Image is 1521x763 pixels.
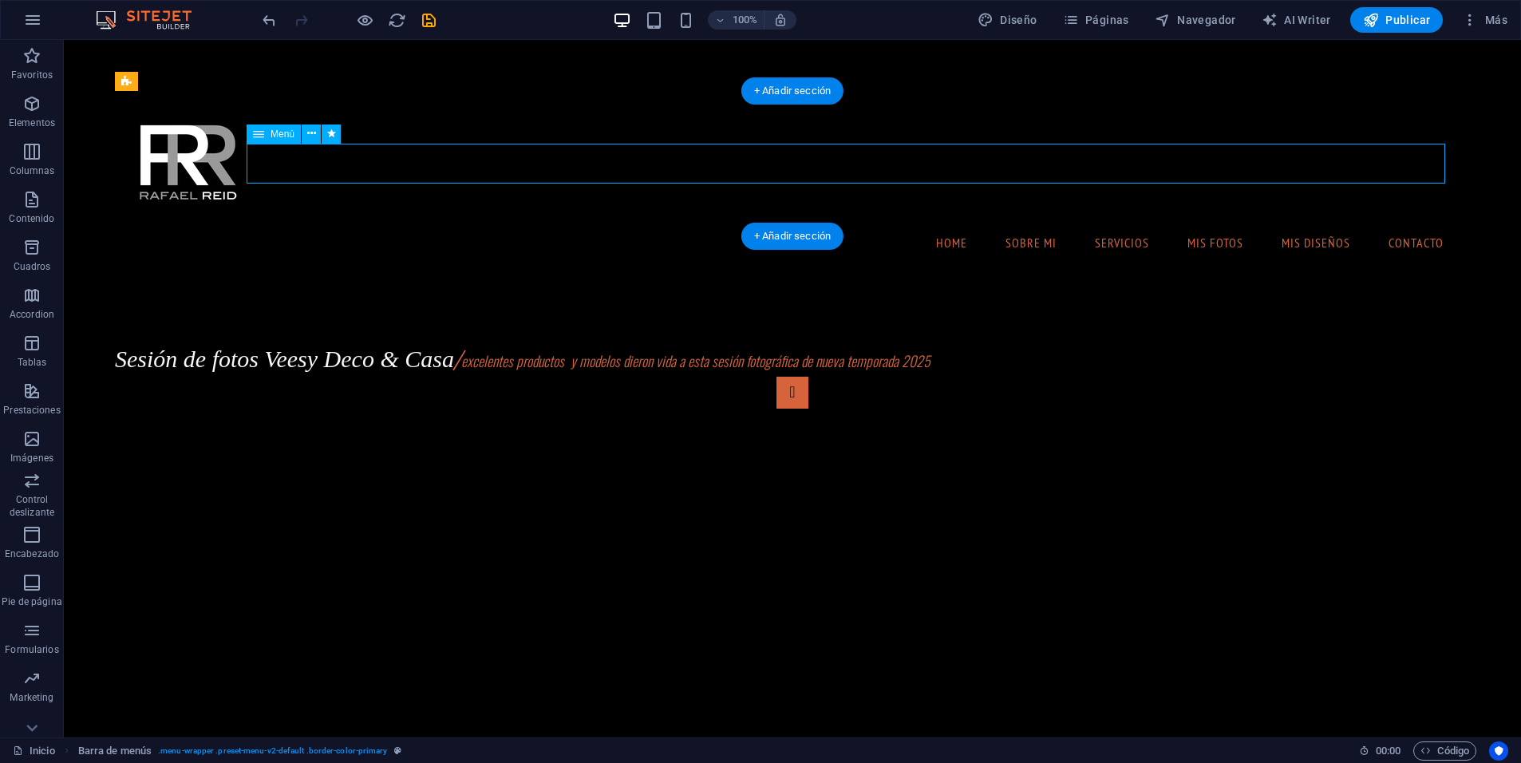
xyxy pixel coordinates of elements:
[10,164,55,177] p: Columnas
[978,12,1037,28] span: Diseño
[971,7,1044,33] button: Diseño
[355,10,374,30] button: Haz clic para salir del modo de previsualización y seguir editando
[1456,7,1514,33] button: Más
[14,260,51,273] p: Cuadros
[13,741,55,761] a: Haz clic para cancelar la selección y doble clic para abrir páginas
[1376,741,1401,761] span: 00 00
[1063,12,1129,28] span: Páginas
[1489,741,1508,761] button: Usercentrics
[260,11,279,30] i: Deshacer: Cambiar texto (Ctrl+Z)
[773,13,788,27] i: Al redimensionar, ajustar el nivel de zoom automáticamente para ajustarse al dispositivo elegido.
[1420,741,1469,761] span: Código
[2,595,61,608] p: Pie de página
[708,10,764,30] button: 100%
[78,741,152,761] span: Haz clic para seleccionar y doble clic para editar
[1155,12,1236,28] span: Navegador
[92,10,211,30] img: Editor Logo
[5,548,59,560] p: Encabezado
[420,11,438,30] i: Guardar (Ctrl+S)
[10,691,53,704] p: Marketing
[387,10,406,30] button: reload
[1350,7,1444,33] button: Publicar
[1255,7,1337,33] button: AI Writer
[419,10,438,30] button: save
[1387,745,1389,757] span: :
[1363,12,1431,28] span: Publicar
[78,741,401,761] nav: breadcrumb
[10,452,53,465] p: Imágenes
[259,10,279,30] button: undo
[158,741,387,761] span: . menu-wrapper .preset-menu-v2-default .border-color-primary
[1148,7,1242,33] button: Navegador
[1462,12,1507,28] span: Más
[1262,12,1331,28] span: AI Writer
[11,69,53,81] p: Favoritos
[1057,7,1136,33] button: Páginas
[5,643,58,656] p: Formularios
[1413,741,1476,761] button: Código
[394,746,401,755] i: Este elemento es un preajuste personalizable
[1359,741,1401,761] h6: Tiempo de la sesión
[10,308,54,321] p: Accordion
[271,129,294,139] span: Menú
[9,212,54,225] p: Contenido
[741,77,843,105] div: + Añadir sección
[9,117,55,129] p: Elementos
[732,10,757,30] h6: 100%
[18,356,47,369] p: Tablas
[741,223,843,250] div: + Añadir sección
[3,404,60,417] p: Prestaciones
